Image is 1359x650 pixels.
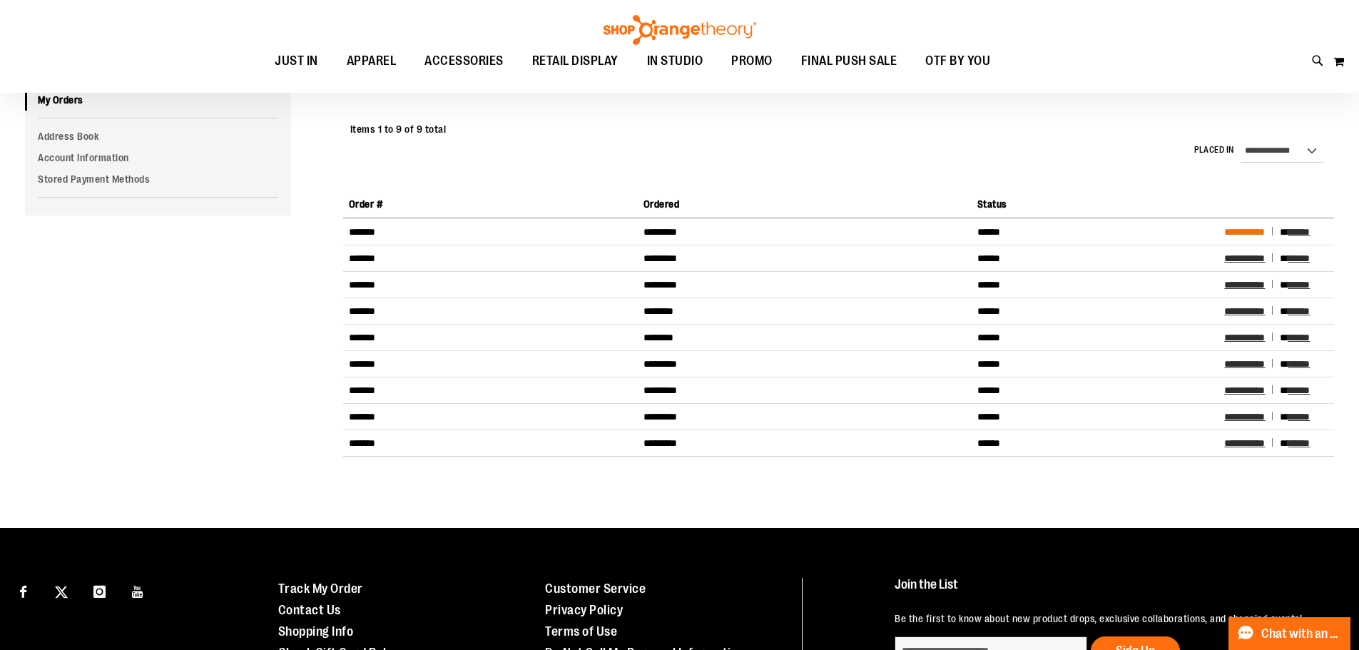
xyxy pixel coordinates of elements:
[633,45,718,78] a: IN STUDIO
[925,45,990,77] span: OTF BY YOU
[25,168,291,190] a: Stored Payment Methods
[275,45,318,77] span: JUST IN
[25,126,291,147] a: Address Book
[518,45,633,78] a: RETAIL DISPLAY
[545,624,617,639] a: Terms of Use
[731,45,773,77] span: PROMO
[347,45,397,77] span: APPAREL
[638,191,972,218] th: Ordered
[25,147,291,168] a: Account Information
[895,578,1326,604] h4: Join the List
[87,578,112,603] a: Visit our Instagram page
[787,45,912,78] a: FINAL PUSH SALE
[49,578,74,603] a: Visit our X page
[278,603,341,617] a: Contact Us
[424,45,504,77] span: ACCESSORIES
[801,45,897,77] span: FINAL PUSH SALE
[55,586,68,599] img: Twitter
[1228,617,1351,650] button: Chat with an Expert
[647,45,703,77] span: IN STUDIO
[601,15,758,45] img: Shop Orangetheory
[1261,627,1342,641] span: Chat with an Expert
[278,582,363,596] a: Track My Order
[278,624,354,639] a: Shopping Info
[895,611,1326,626] p: Be the first to know about new product drops, exclusive collaborations, and shopping events!
[343,191,638,218] th: Order #
[545,582,646,596] a: Customer Service
[332,45,411,78] a: APPAREL
[545,603,623,617] a: Privacy Policy
[972,191,1219,218] th: Status
[1194,144,1234,156] label: Placed in
[350,123,447,135] span: Items 1 to 9 of 9 total
[11,578,36,603] a: Visit our Facebook page
[25,89,291,111] a: My Orders
[911,45,1004,78] a: OTF BY YOU
[532,45,619,77] span: RETAIL DISPLAY
[410,45,518,78] a: ACCESSORIES
[126,578,151,603] a: Visit our Youtube page
[717,45,787,78] a: PROMO
[260,45,332,78] a: JUST IN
